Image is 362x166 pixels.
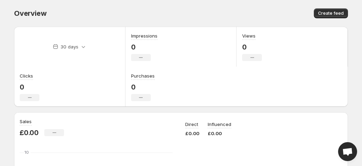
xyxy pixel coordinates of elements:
p: 30 days [60,43,78,50]
span: Create feed [318,11,344,16]
p: Influenced [208,121,231,128]
span: Overview [14,9,46,18]
h3: Purchases [131,72,155,79]
h3: Impressions [131,32,157,39]
p: 0 [20,83,39,91]
h3: Clicks [20,72,33,79]
a: Open chat [338,142,357,161]
button: Create feed [314,8,348,18]
p: 0 [131,83,155,91]
p: £0.00 [20,128,39,137]
p: £0.00 [185,130,199,137]
p: Direct [185,121,198,128]
text: 10 [25,150,29,155]
p: £0.00 [208,130,231,137]
p: 0 [131,43,157,51]
h3: Sales [20,118,32,125]
p: 0 [242,43,262,51]
h3: Views [242,32,256,39]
